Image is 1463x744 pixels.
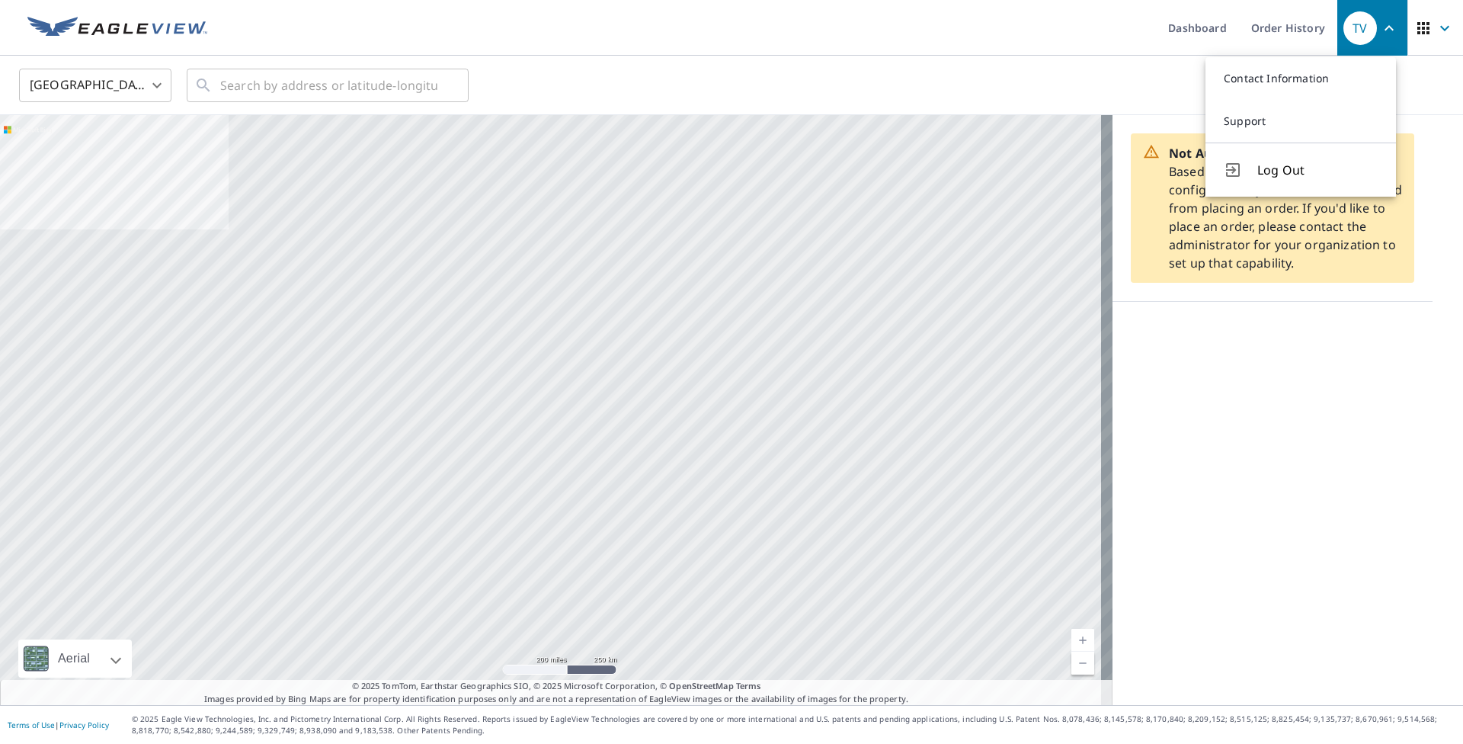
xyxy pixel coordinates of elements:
[220,64,437,107] input: Search by address or latitude-longitude
[1071,629,1094,652] a: Current Level 5, Zoom In
[1205,57,1396,100] a: Contact Information
[53,640,94,678] div: Aerial
[1257,161,1378,179] span: Log Out
[18,640,132,678] div: Aerial
[27,17,207,40] img: EV Logo
[1343,11,1377,45] div: TV
[352,680,761,693] span: © 2025 TomTom, Earthstar Geographics SIO, © 2025 Microsoft Corporation, ©
[1205,100,1396,143] a: Support
[8,720,109,730] p: |
[1169,144,1402,272] p: Based on your organization's configuration, you have been restricted from placing an order. If yo...
[1169,145,1267,162] strong: Not Authorized:
[59,720,109,730] a: Privacy Policy
[132,714,1455,736] p: © 2025 Eagle View Technologies, Inc. and Pictometry International Corp. All Rights Reserved. Repo...
[19,64,171,107] div: [GEOGRAPHIC_DATA]
[8,720,55,730] a: Terms of Use
[736,680,761,691] a: Terms
[669,680,733,691] a: OpenStreetMap
[1071,652,1094,675] a: Current Level 5, Zoom Out
[1205,143,1396,197] button: Log Out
